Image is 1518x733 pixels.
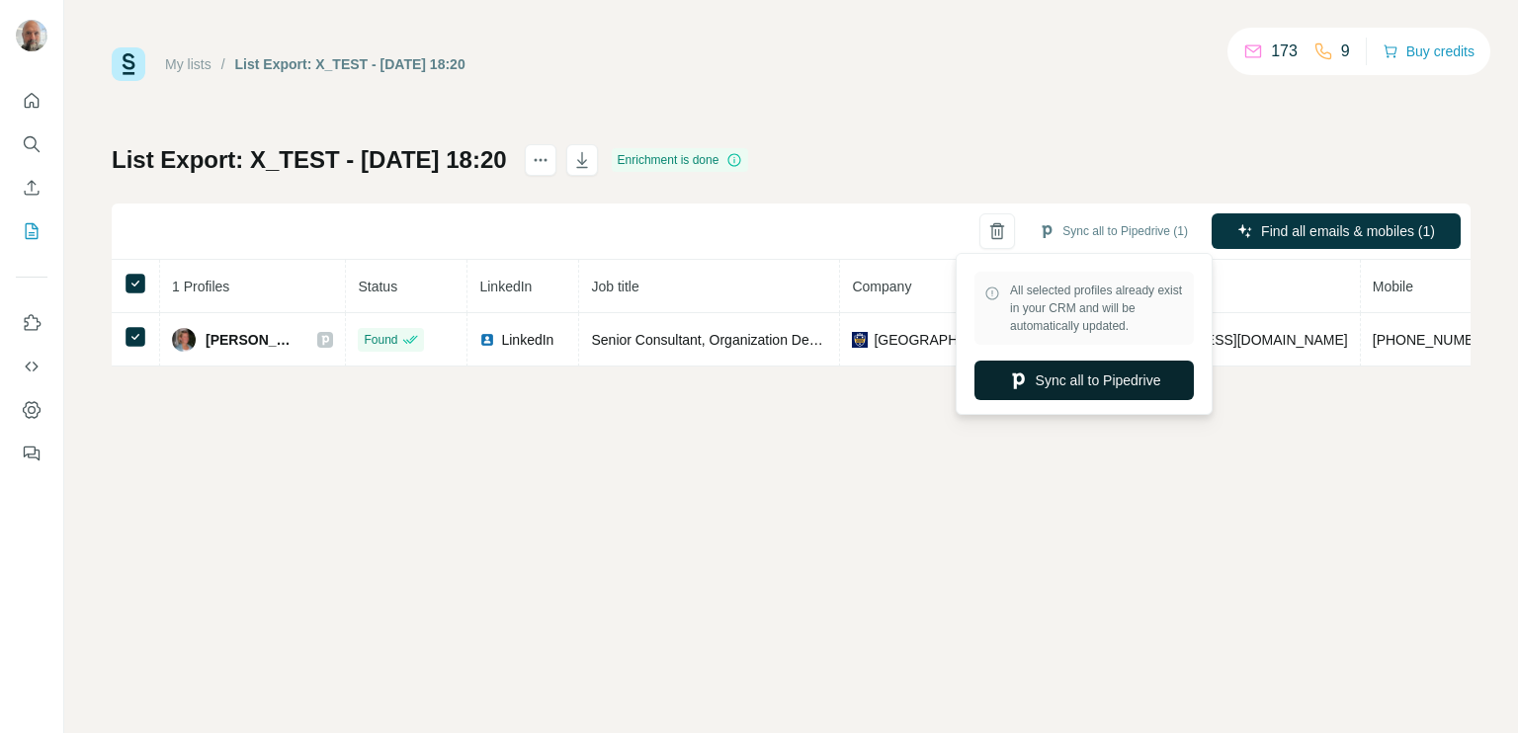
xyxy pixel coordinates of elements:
img: Avatar [172,328,196,352]
button: My lists [16,213,47,249]
button: Find all emails & mobiles (1) [1212,213,1461,249]
span: Status [358,279,397,294]
button: actions [525,144,556,176]
span: Find all emails & mobiles (1) [1261,221,1435,241]
button: Dashboard [16,392,47,428]
button: Sync all to Pipedrive (1) [1025,216,1202,246]
span: Mobile [1373,279,1413,294]
button: Use Surfe API [16,349,47,384]
span: Found [364,331,397,349]
span: Senior Consultant, Organization Development [591,332,873,348]
span: LinkedIn [501,330,553,350]
p: 173 [1271,40,1298,63]
button: Buy credits [1383,38,1475,65]
span: [PERSON_NAME] [206,330,297,350]
div: List Export: X_TEST - [DATE] 18:20 [235,54,465,74]
li: / [221,54,225,74]
span: [GEOGRAPHIC_DATA] [874,330,1018,350]
span: Job title [591,279,638,294]
p: 9 [1341,40,1350,63]
span: Company [852,279,911,294]
span: LinkedIn [479,279,532,294]
h1: List Export: X_TEST - [DATE] 18:20 [112,144,507,176]
img: Surfe Logo [112,47,145,81]
button: Use Surfe on LinkedIn [16,305,47,341]
div: Enrichment is done [612,148,749,172]
span: [EMAIL_ADDRESS][DOMAIN_NAME] [1113,332,1347,348]
button: Search [16,126,47,162]
button: Enrich CSV [16,170,47,205]
span: 1 Profiles [172,279,229,294]
span: All selected profiles already exist in your CRM and will be automatically updated. [1010,282,1184,335]
span: [PHONE_NUMBER] [1373,332,1497,348]
button: Feedback [16,436,47,471]
img: Avatar [16,20,47,51]
button: Quick start [16,83,47,119]
img: LinkedIn logo [479,332,495,348]
button: Sync all to Pipedrive [974,361,1194,400]
a: My lists [165,56,211,72]
img: company-logo [852,332,868,348]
